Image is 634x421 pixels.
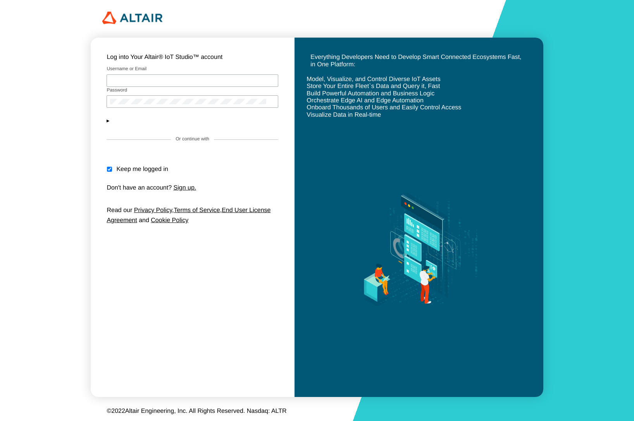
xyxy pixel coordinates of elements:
p: © Altair Engineering, Inc. All Rights Reserved. Nasdaq: ALTR [107,408,527,415]
label: Password [107,87,127,93]
unity-typography: Orchestrate Edge AI and Edge Automation [307,97,424,104]
unity-typography: Keep me logged in [116,166,168,173]
unity-typography: Store Your Entire Fleet`s Data and Query it, Fast [307,83,440,90]
a: Privacy Policy [134,207,172,214]
img: 320px-Altair_logo.png [102,12,162,24]
a: Need help? [112,117,141,124]
a: Cookie Policy [151,217,188,224]
label: Username or Email [107,66,146,71]
unity-typography: Build Powerful Automation and Business Logic [307,90,434,97]
img: background.svg [348,119,489,381]
span: 2022 [111,408,125,414]
unity-typography: Onboard Thousands of Users and Easily Control Access [307,104,461,111]
a: Terms of Service [174,207,220,214]
unity-typography: Model, Visualize, and Control Diverse IoT Assets [307,76,440,83]
span: Read our [107,207,132,214]
a: Sign up. [174,185,196,191]
unity-typography: Log into Your Altair® IoT Studio™ account [107,54,222,60]
span: Don't have an account? [107,185,172,191]
unity-typography: Visualize Data in Real-time [307,112,381,119]
button: Need help? [107,117,278,124]
input: Keep me logged in [107,167,112,172]
unity-typography: Everything Developers Need to Develop Smart Connected Ecosystems Fast, in One Platform: [310,54,521,67]
p: , , [107,205,278,226]
label: Or continue with [176,136,209,142]
span: and [139,217,149,224]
